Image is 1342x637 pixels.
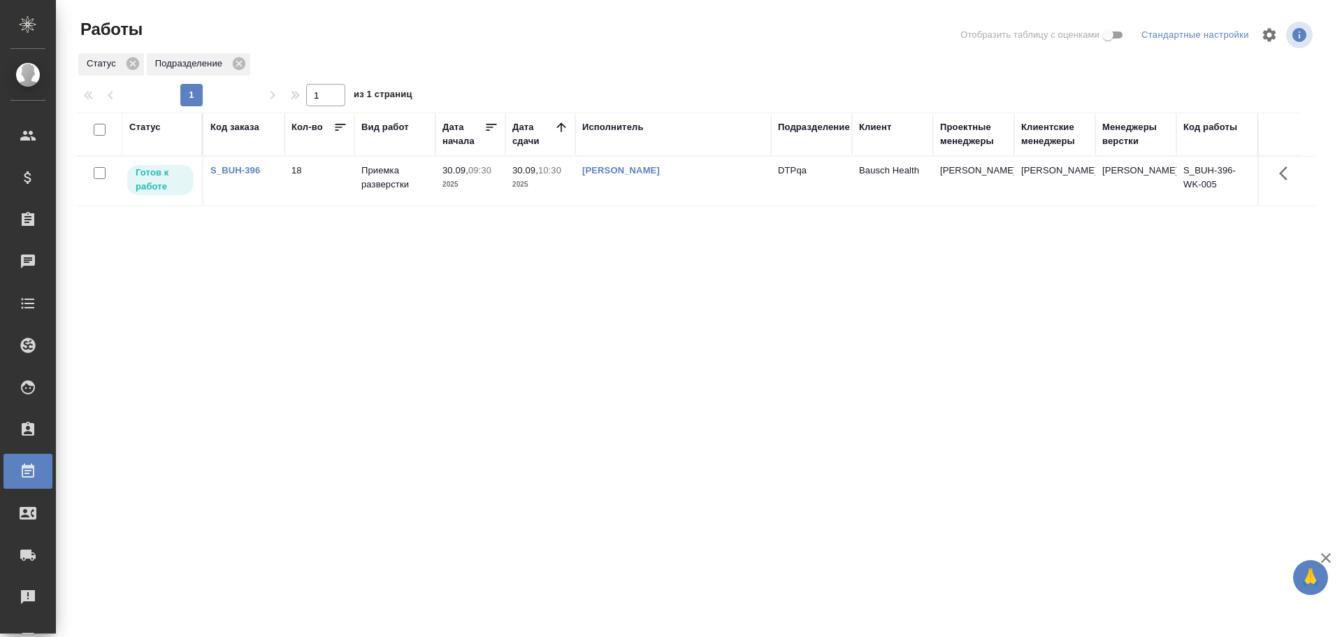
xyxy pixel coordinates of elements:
p: Готов к работе [136,166,185,194]
p: Статус [87,57,121,71]
td: 18 [284,157,354,206]
p: [PERSON_NAME] [1102,164,1169,178]
span: Отобразить таблицу с оценками [960,28,1099,42]
div: Подразделение [778,120,850,134]
span: Настроить таблицу [1253,18,1286,52]
p: 10:30 [538,165,561,176]
td: [PERSON_NAME] [933,157,1014,206]
div: Проектные менеджеры [940,120,1007,148]
p: 30.09, [442,165,468,176]
td: [PERSON_NAME] [1014,157,1095,206]
button: Здесь прячутся важные кнопки [1271,157,1304,190]
p: 09:30 [468,165,491,176]
div: Дата начала [442,120,484,148]
div: Код работы [1183,120,1237,134]
p: 30.09, [512,165,538,176]
span: Работы [77,18,143,41]
span: из 1 страниц [354,86,412,106]
span: Посмотреть информацию [1286,22,1315,48]
div: Вид работ [361,120,409,134]
div: Статус [78,53,144,76]
div: Клиент [859,120,891,134]
a: [PERSON_NAME] [582,165,660,176]
div: Статус [129,120,161,134]
p: 2025 [512,178,568,192]
p: Bausch Health [859,164,926,178]
div: Исполнитель [582,120,644,134]
p: 2025 [442,178,498,192]
div: Подразделение [147,53,250,76]
p: Подразделение [155,57,227,71]
div: split button [1138,24,1253,46]
span: 🙏 [1299,563,1322,592]
div: Код заказа [210,120,259,134]
div: Дата сдачи [512,120,554,148]
div: Кол-во [291,120,323,134]
p: Приемка разверстки [361,164,428,192]
div: Клиентские менеджеры [1021,120,1088,148]
button: 🙏 [1293,560,1328,595]
div: Исполнитель может приступить к работе [126,164,195,196]
a: S_BUH-396 [210,165,260,176]
div: Менеджеры верстки [1102,120,1169,148]
td: DTPqa [771,157,852,206]
td: S_BUH-396-WK-005 [1176,157,1257,206]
